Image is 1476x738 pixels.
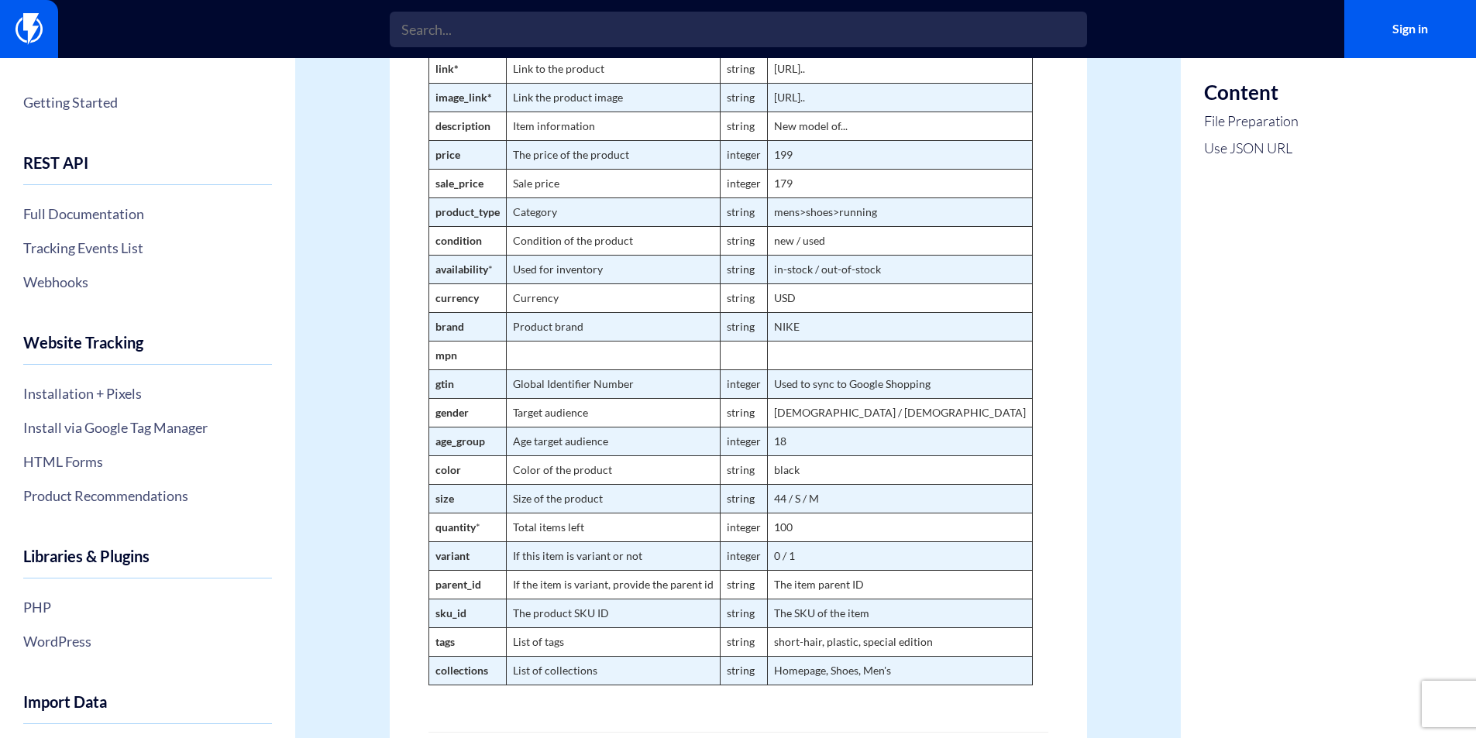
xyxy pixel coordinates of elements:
td: Target audience [506,398,720,427]
td: [URL].. [767,83,1032,112]
td: string [720,226,767,255]
td: The price of the product [506,140,720,169]
td: 179 [767,169,1032,197]
strong: size [435,492,454,505]
strong: brand [435,320,464,333]
td: string [720,54,767,83]
td: 199 [767,140,1032,169]
a: WordPress [23,628,272,654]
td: mens>shoes>running [767,197,1032,226]
td: string [720,283,767,312]
strong: mpn [435,348,457,362]
td: string [720,599,767,627]
td: string [720,255,767,283]
td: Global Identifier Number [506,369,720,398]
strong: collections [435,664,488,677]
strong: gender [435,406,469,419]
strong: description [435,119,490,132]
td: string [720,455,767,484]
td: integer [720,427,767,455]
td: integer [720,169,767,197]
td: The SKU of the item [767,599,1032,627]
a: PHP [23,594,272,620]
a: Use JSON URL [1204,139,1299,159]
td: string [720,656,767,685]
a: File Preparation [1204,112,1299,132]
td: 0 / 1 [767,541,1032,570]
td: string [720,627,767,656]
td: Item information [506,112,720,140]
td: integer [720,369,767,398]
td: Homepage, Shoes, Men's [767,656,1032,685]
strong: price [435,148,460,161]
a: Webhooks [23,269,272,295]
td: short-hair, plastic, special edition [767,627,1032,656]
td: 44 / S / M [767,484,1032,513]
td: The item parent ID [767,570,1032,599]
strong: quantity [435,520,476,534]
strong: link* [435,62,459,75]
strong: gtin [435,377,454,390]
td: in-stock / out-of-stock [767,255,1032,283]
td: Category [506,197,720,226]
td: string [720,398,767,427]
td: Size of the product [506,484,720,513]
a: Tracking Events List [23,235,272,261]
a: Full Documentation [23,201,272,227]
td: [URL].. [767,54,1032,83]
strong: condition [435,234,482,247]
td: Color of the product [506,455,720,484]
td: Product brand [506,312,720,341]
strong: age_group [435,434,485,448]
a: Install via Google Tag Manager [23,414,272,441]
td: string [720,312,767,341]
td: Used to sync to Google Shopping [767,369,1032,398]
h4: Website Tracking [23,334,272,365]
td: string [720,570,767,599]
a: Getting Started [23,89,272,115]
td: If this item is variant or not [506,541,720,570]
td: 18 [767,427,1032,455]
td: string [720,197,767,226]
td: Sale price [506,169,720,197]
td: If the item is variant, provide the parent id [506,570,720,599]
td: [DEMOGRAPHIC_DATA] / [DEMOGRAPHIC_DATA] [767,398,1032,427]
h4: Import Data [23,693,272,724]
strong: color [435,463,461,476]
strong: sku_id [435,606,466,620]
td: black [767,455,1032,484]
a: Installation + Pixels [23,380,272,407]
strong: parent_id [435,578,481,591]
a: HTML Forms [23,448,272,475]
strong: image_link* [435,91,492,104]
td: New model of... [767,112,1032,140]
td: List of tags [506,627,720,656]
input: Search... [390,12,1087,47]
td: integer [720,140,767,169]
td: Condition of the product [506,226,720,255]
td: integer [720,513,767,541]
td: string [720,484,767,513]
td: USD [767,283,1032,312]
strong: currency [435,291,479,304]
strong: availability [435,263,488,276]
td: Age target audience [506,427,720,455]
td: List of collections [506,656,720,685]
td: Link the product image [506,83,720,112]
h4: REST API [23,154,272,185]
h3: Content [1204,81,1299,104]
td: The product SKU ID [506,599,720,627]
strong: product_type [435,205,500,218]
a: Product Recommendations [23,482,272,509]
strong: variant [435,549,470,562]
td: string [720,112,767,140]
td: Currency [506,283,720,312]
td: integer [720,541,767,570]
td: new / used [767,226,1032,255]
td: Link to the product [506,54,720,83]
td: Total items left [506,513,720,541]
h4: Libraries & Plugins [23,547,272,578]
td: 100 [767,513,1032,541]
strong: tags [435,635,455,648]
td: Used for inventory [506,255,720,283]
